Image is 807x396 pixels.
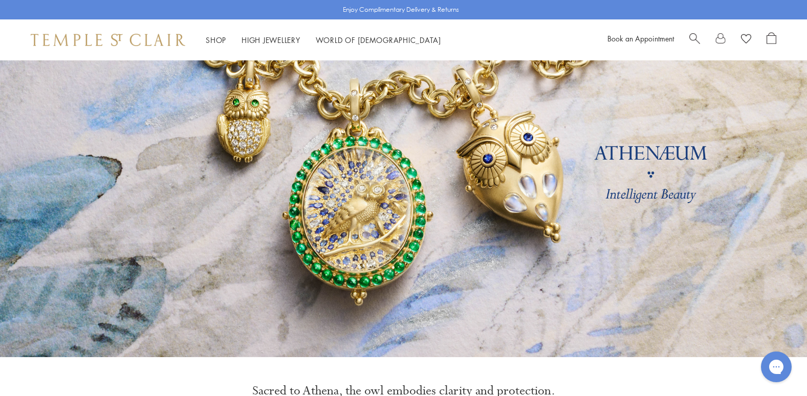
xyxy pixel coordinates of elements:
[316,35,441,45] a: World of [DEMOGRAPHIC_DATA]World of [DEMOGRAPHIC_DATA]
[607,33,674,43] a: Book an Appointment
[343,5,459,15] p: Enjoy Complimentary Delivery & Returns
[31,34,185,46] img: Temple St. Clair
[741,32,751,48] a: View Wishlist
[689,32,700,48] a: Search
[206,34,441,47] nav: Main navigation
[756,348,797,386] iframe: Gorgias live chat messenger
[206,35,226,45] a: ShopShop
[242,35,300,45] a: High JewelleryHigh Jewellery
[767,32,776,48] a: Open Shopping Bag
